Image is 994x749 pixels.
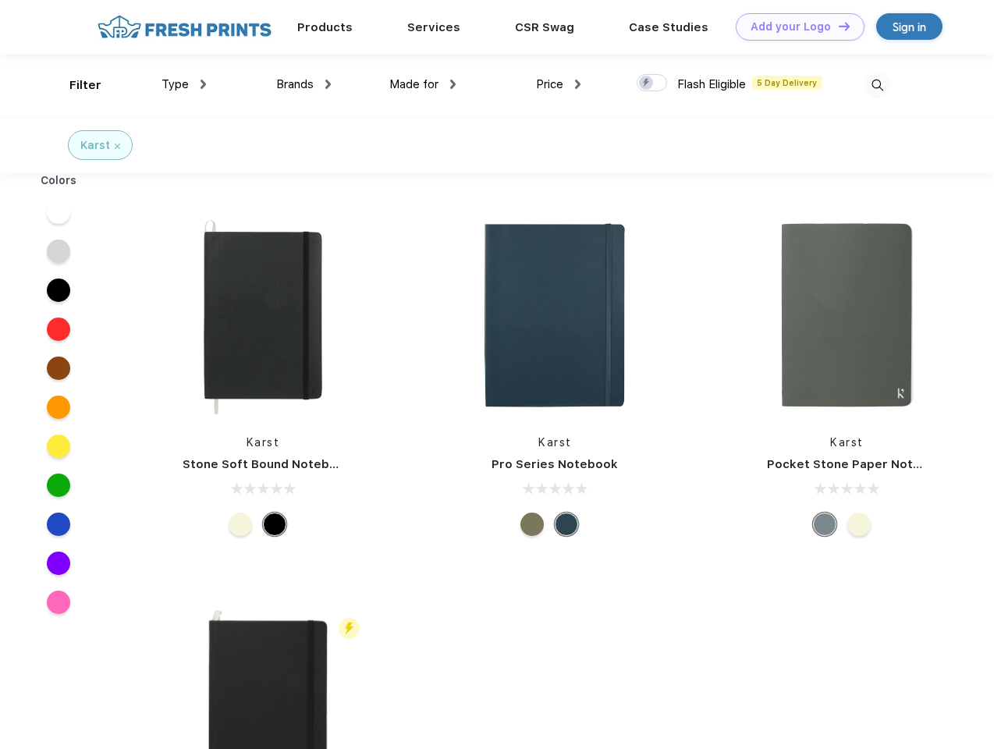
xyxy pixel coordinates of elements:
[93,13,276,41] img: fo%20logo%202.webp
[515,20,574,34] a: CSR Swag
[115,144,120,149] img: filter_cancel.svg
[893,18,926,36] div: Sign in
[263,513,286,536] div: Black
[744,211,951,419] img: func=resize&h=266
[247,436,280,449] a: Karst
[864,73,890,98] img: desktop_search.svg
[162,77,189,91] span: Type
[876,13,943,40] a: Sign in
[451,211,659,419] img: func=resize&h=266
[201,80,206,89] img: dropdown.png
[575,80,580,89] img: dropdown.png
[339,618,360,639] img: flash_active_toggle.svg
[752,76,822,90] span: 5 Day Delivery
[229,513,252,536] div: Beige
[80,137,110,154] div: Karst
[492,457,618,471] a: Pro Series Notebook
[450,80,456,89] img: dropdown.png
[69,76,101,94] div: Filter
[751,20,831,34] div: Add your Logo
[297,20,353,34] a: Products
[538,436,572,449] a: Karst
[520,513,544,536] div: Olive
[407,20,460,34] a: Services
[389,77,438,91] span: Made for
[29,172,89,189] div: Colors
[839,22,850,30] img: DT
[276,77,314,91] span: Brands
[813,513,836,536] div: Gray
[767,457,951,471] a: Pocket Stone Paper Notebook
[325,80,331,89] img: dropdown.png
[159,211,367,419] img: func=resize&h=266
[555,513,578,536] div: Navy
[677,77,746,91] span: Flash Eligible
[536,77,563,91] span: Price
[847,513,871,536] div: Beige
[830,436,864,449] a: Karst
[183,457,352,471] a: Stone Soft Bound Notebook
